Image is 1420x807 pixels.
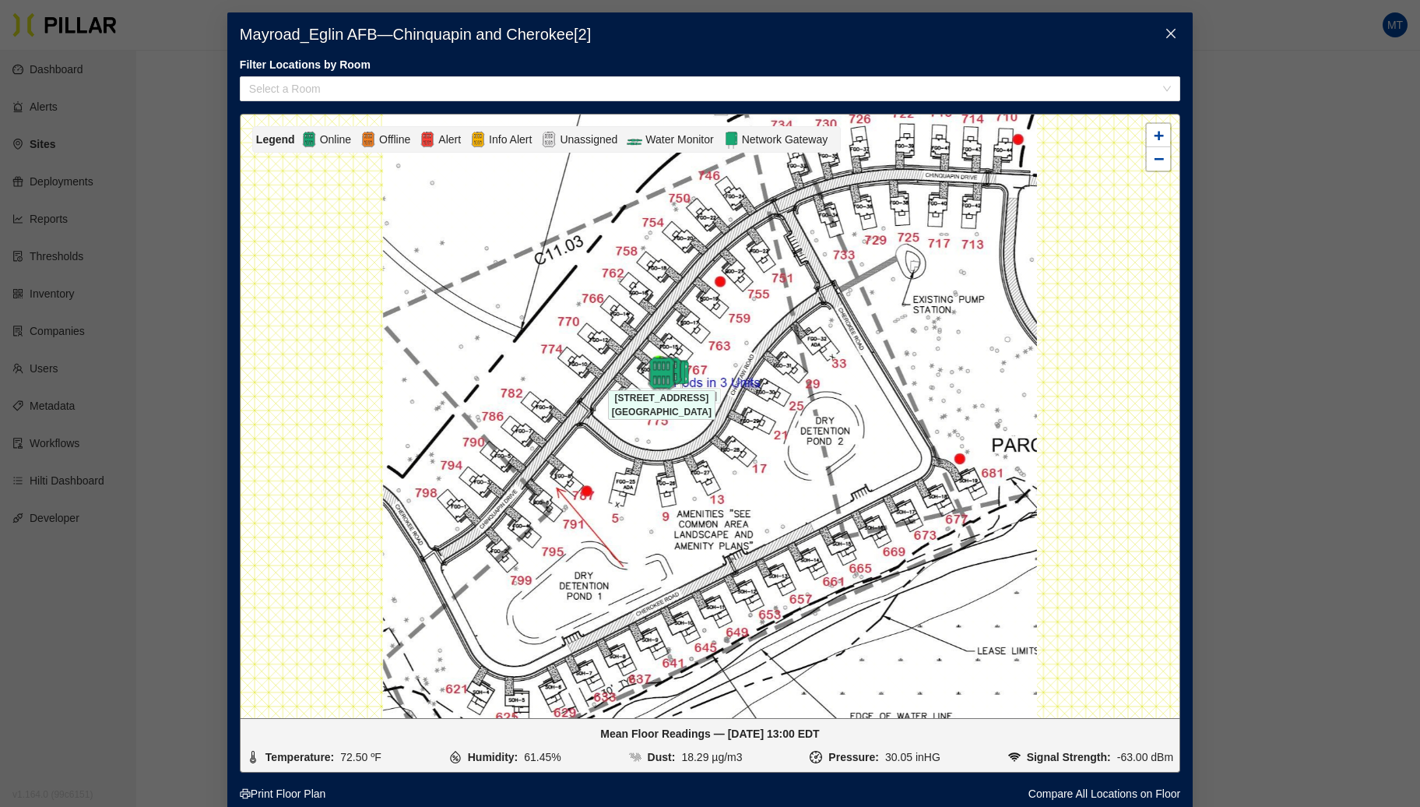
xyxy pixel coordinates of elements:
[1149,12,1193,56] button: Close
[1027,749,1111,766] div: Signal Strength:
[1008,749,1174,766] li: -63.00 dBm
[486,131,535,148] span: Info Alert
[376,131,413,148] span: Offline
[301,130,317,149] img: Online
[240,788,251,799] span: printer
[360,130,376,149] img: Offline
[645,356,678,389] img: pod-online.97050380.svg
[723,130,739,149] img: Network Gateway
[247,725,1173,742] div: Mean Floor Readings — [DATE] 13:00 EDT
[810,749,940,766] li: 30.05 inHG
[240,25,1180,44] h3: Mayroad_Eglin AFB — Chinquapin and Cherokee [ 2 ]
[810,751,822,763] img: PRESSURE
[828,749,879,766] div: Pressure:
[557,131,620,148] span: Unassigned
[1028,785,1180,802] a: Compare All Locations on Floor
[1147,147,1170,171] a: Zoom out
[256,131,301,148] div: Legend
[643,357,698,385] div: [STREET_ADDRESS]
[247,749,381,766] li: 72.50 ºF
[240,57,1180,73] label: Filter Locations by Room
[435,131,464,148] span: Alert
[247,751,259,763] img: TEMPERATURE
[1154,149,1164,168] span: −
[541,130,557,149] img: Unassigned
[420,130,435,149] img: Alert
[240,785,325,802] a: printerPrint Floor Plan
[1165,27,1177,40] span: close
[634,359,689,387] div: [STREET_ADDRESS][GEOGRAPHIC_DATA]
[620,388,722,403] span: [STREET_ADDRESS]
[449,751,462,763] img: HUMIDITY
[1008,751,1021,763] img: SIGNAL_RSSI
[468,749,518,766] div: Humidity:
[739,131,831,148] span: Network Gateway
[1154,125,1164,145] span: +
[642,131,716,148] span: Water Monitor
[1147,124,1170,147] a: Zoom in
[449,749,561,766] li: 61.45%
[470,130,486,149] img: Alert
[629,751,641,763] img: DUST
[627,130,642,149] img: Flow-Monitor
[317,131,354,148] span: Online
[648,749,676,766] div: Dust:
[608,390,715,420] span: [STREET_ADDRESS][GEOGRAPHIC_DATA]
[629,749,743,766] li: 18.29 µg/m3
[265,749,334,766] div: Temperature:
